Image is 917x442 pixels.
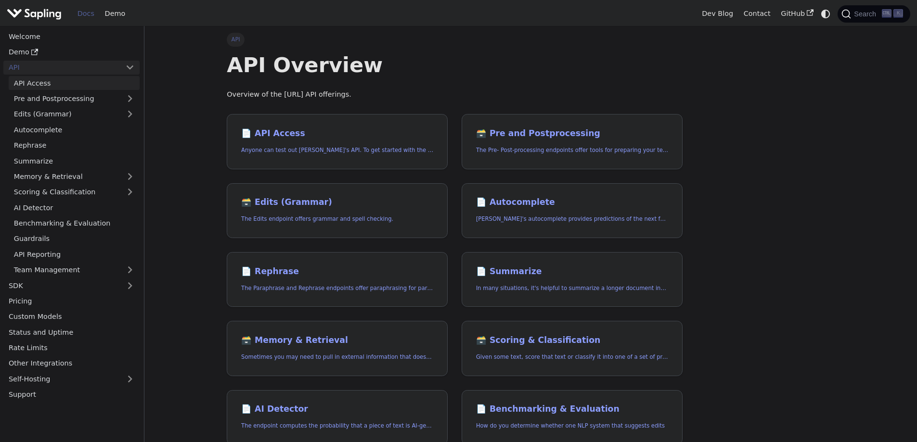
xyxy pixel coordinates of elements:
[738,6,776,21] a: Contact
[476,421,668,430] p: How do you determine whether one NLP system that suggests edits
[775,6,818,21] a: GitHub
[476,215,668,224] p: Sapling's autocomplete provides predictions of the next few characters or words
[9,247,140,261] a: API Reporting
[9,76,140,90] a: API Access
[241,404,433,415] h2: AI Detector
[476,128,668,139] h2: Pre and Postprocessing
[241,197,433,208] h2: Edits (Grammar)
[227,33,245,46] span: API
[72,6,100,21] a: Docs
[462,183,683,239] a: 📄️ Autocomplete[PERSON_NAME]'s autocomplete provides predictions of the next few characters or words
[227,183,448,239] a: 🗃️ Edits (Grammar)The Edits endpoint offers grammar and spell checking.
[7,7,65,21] a: Sapling.ai
[3,341,140,355] a: Rate Limits
[241,353,433,362] p: Sometimes you may need to pull in external information that doesn't fit in the context size of an...
[120,61,140,75] button: Collapse sidebar category 'API'
[9,107,140,121] a: Edits (Grammar)
[3,29,140,43] a: Welcome
[7,7,62,21] img: Sapling.ai
[9,185,140,199] a: Scoring & Classification
[3,278,120,292] a: SDK
[241,128,433,139] h2: API Access
[241,421,433,430] p: The endpoint computes the probability that a piece of text is AI-generated,
[227,89,683,101] p: Overview of the [URL] API offerings.
[241,284,433,293] p: The Paraphrase and Rephrase endpoints offer paraphrasing for particular styles.
[9,170,140,184] a: Memory & Retrieval
[241,266,433,277] h2: Rephrase
[3,388,140,402] a: Support
[3,356,140,370] a: Other Integrations
[9,123,140,137] a: Autocomplete
[462,252,683,307] a: 📄️ SummarizeIn many situations, it's helpful to summarize a longer document into a shorter, more ...
[3,310,140,324] a: Custom Models
[9,263,140,277] a: Team Management
[241,215,433,224] p: The Edits endpoint offers grammar and spell checking.
[9,139,140,152] a: Rephrase
[227,33,683,46] nav: Breadcrumbs
[851,10,882,18] span: Search
[462,321,683,376] a: 🗃️ Scoring & ClassificationGiven some text, score that text or classify it into one of a set of p...
[476,284,668,293] p: In many situations, it's helpful to summarize a longer document into a shorter, more easily diges...
[476,266,668,277] h2: Summarize
[3,294,140,308] a: Pricing
[462,114,683,169] a: 🗃️ Pre and PostprocessingThe Pre- Post-processing endpoints offer tools for preparing your text d...
[893,9,903,18] kbd: K
[9,216,140,230] a: Benchmarking & Evaluation
[9,154,140,168] a: Summarize
[476,404,668,415] h2: Benchmarking & Evaluation
[476,146,668,155] p: The Pre- Post-processing endpoints offer tools for preparing your text data for ingestation as we...
[100,6,130,21] a: Demo
[9,201,140,215] a: AI Detector
[3,61,120,75] a: API
[3,325,140,339] a: Status and Uptime
[227,114,448,169] a: 📄️ API AccessAnyone can test out [PERSON_NAME]'s API. To get started with the API, simply:
[9,92,140,106] a: Pre and Postprocessing
[819,7,833,21] button: Switch between dark and light mode (currently system mode)
[838,5,910,23] button: Search (Ctrl+K)
[3,372,140,386] a: Self-Hosting
[241,146,433,155] p: Anyone can test out Sapling's API. To get started with the API, simply:
[476,335,668,346] h2: Scoring & Classification
[120,278,140,292] button: Expand sidebar category 'SDK'
[241,335,433,346] h2: Memory & Retrieval
[227,321,448,376] a: 🗃️ Memory & RetrievalSometimes you may need to pull in external information that doesn't fit in t...
[3,45,140,59] a: Demo
[227,52,683,78] h1: API Overview
[476,353,668,362] p: Given some text, score that text or classify it into one of a set of pre-specified categories.
[697,6,738,21] a: Dev Blog
[9,232,140,246] a: Guardrails
[227,252,448,307] a: 📄️ RephraseThe Paraphrase and Rephrase endpoints offer paraphrasing for particular styles.
[476,197,668,208] h2: Autocomplete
